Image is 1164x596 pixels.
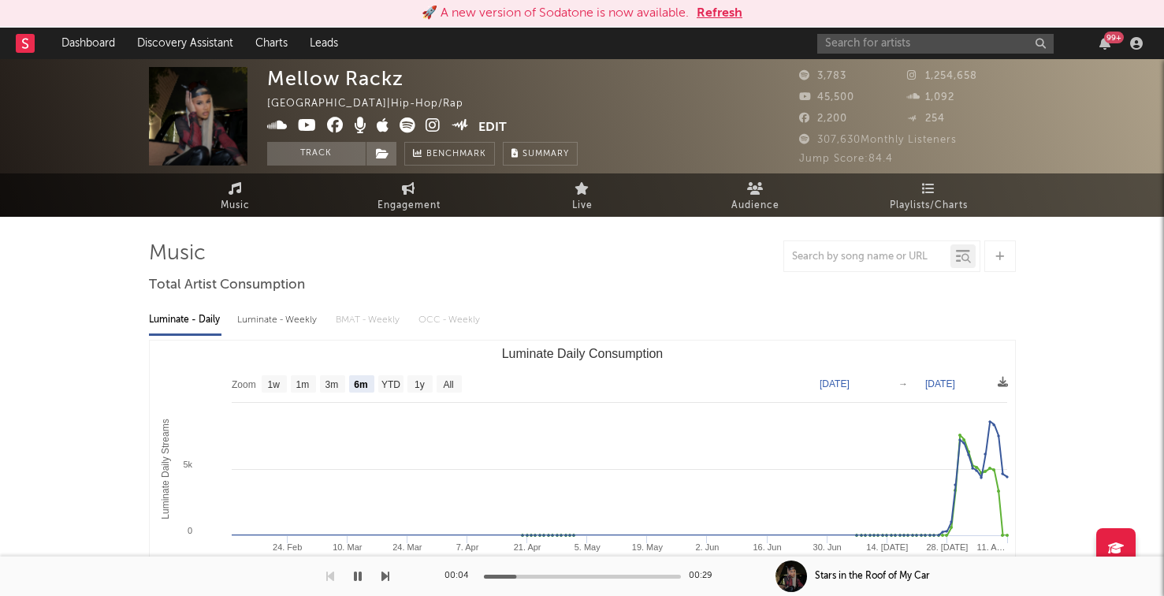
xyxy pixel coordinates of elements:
div: Mellow Rackz [267,67,403,90]
input: Search for artists [817,34,1054,54]
text: Luminate Daily Consumption [501,347,663,360]
button: Edit [478,117,507,137]
span: Summary [522,150,569,158]
text: 2. Jun [695,542,719,552]
span: Live [572,196,593,215]
button: Track [267,142,366,166]
text: 1w [267,379,280,390]
span: Total Artist Consumption [149,276,305,295]
span: 2,200 [799,114,847,124]
span: 307,630 Monthly Listeners [799,135,957,145]
div: 99 + [1104,32,1124,43]
span: 1,092 [907,92,954,102]
text: 21. Apr [513,542,541,552]
text: 24. Feb [273,542,302,552]
div: 🚀 A new version of Sodatone is now available. [422,4,689,23]
button: Refresh [697,4,742,23]
text: 14. [DATE] [866,542,908,552]
span: 3,783 [799,71,846,81]
span: Music [221,196,250,215]
a: Music [149,173,322,217]
text: 11. A… [976,542,1005,552]
div: 00:29 [689,567,720,586]
span: 1,254,658 [907,71,977,81]
span: Jump Score: 84.4 [799,154,893,164]
input: Search by song name or URL [784,251,950,263]
text: 7. Apr [456,542,478,552]
text: 24. Mar [392,542,422,552]
span: 254 [907,114,945,124]
button: 99+ [1099,37,1110,50]
button: Summary [503,142,578,166]
a: Leads [299,28,349,59]
div: Luminate - Weekly [237,307,320,333]
span: Audience [731,196,779,215]
div: 00:04 [444,567,476,586]
span: Benchmark [426,145,486,164]
span: 45,500 [799,92,854,102]
text: 28. [DATE] [926,542,968,552]
text: 30. Jun [813,542,841,552]
text: 10. Mar [333,542,363,552]
text: → [898,378,908,389]
text: 1m [296,379,309,390]
text: [DATE] [925,378,955,389]
a: Charts [244,28,299,59]
div: Stars in the Roof of My Car [815,569,930,583]
text: [DATE] [820,378,850,389]
a: Dashboard [50,28,126,59]
text: Zoom [232,379,256,390]
text: 5. May [574,542,601,552]
a: Benchmark [404,142,495,166]
a: Live [496,173,669,217]
text: 19. May [631,542,663,552]
text: 1y [415,379,425,390]
text: 6m [354,379,367,390]
text: Luminate Daily Streams [159,419,170,519]
a: Engagement [322,173,496,217]
a: Playlists/Charts [842,173,1016,217]
a: Discovery Assistant [126,28,244,59]
div: Luminate - Daily [149,307,221,333]
span: Engagement [377,196,441,215]
a: Audience [669,173,842,217]
text: 16. Jun [753,542,781,552]
text: YTD [381,379,400,390]
span: Playlists/Charts [890,196,968,215]
text: 3m [325,379,338,390]
text: 5k [183,460,192,469]
div: [GEOGRAPHIC_DATA] | Hip-Hop/Rap [267,95,482,114]
text: 0 [187,526,192,535]
text: All [443,379,453,390]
